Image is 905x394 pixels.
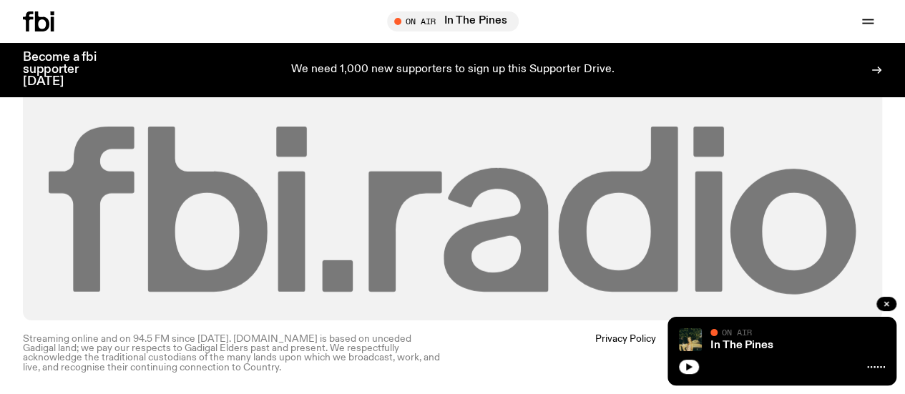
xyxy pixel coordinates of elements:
h3: Become a fbi supporter [DATE] [23,51,114,88]
span: On Air [722,327,752,337]
a: Privacy Policy [595,335,656,373]
p: Streaming online and on 94.5 FM since [DATE]. [DOMAIN_NAME] is based on unceded Gadigal land; we ... [23,335,446,373]
p: We need 1,000 new supporters to sign up this Supporter Drive. [291,64,615,77]
button: On AirIn The Pines [387,11,519,31]
a: In The Pines [710,340,773,351]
